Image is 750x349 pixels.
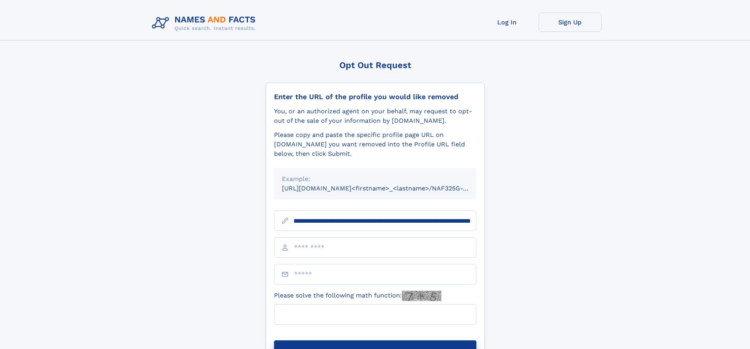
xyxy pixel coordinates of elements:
[274,107,476,126] div: You, or an authorized agent on your behalf, may request to opt-out of the sale of your informatio...
[274,130,476,159] div: Please copy and paste the specific profile page URL on [DOMAIN_NAME] you want removed into the Pr...
[266,60,485,70] div: Opt Out Request
[274,92,476,101] div: Enter the URL of the profile you would like removed
[282,185,491,192] small: [URL][DOMAIN_NAME]<firstname>_<lastname>/NAF325G-xxxxxxxx
[476,13,539,32] a: Log In
[274,291,441,301] label: Please solve the following math function:
[539,13,602,32] a: Sign Up
[149,13,262,34] img: Logo Names and Facts
[282,174,469,184] div: Example:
